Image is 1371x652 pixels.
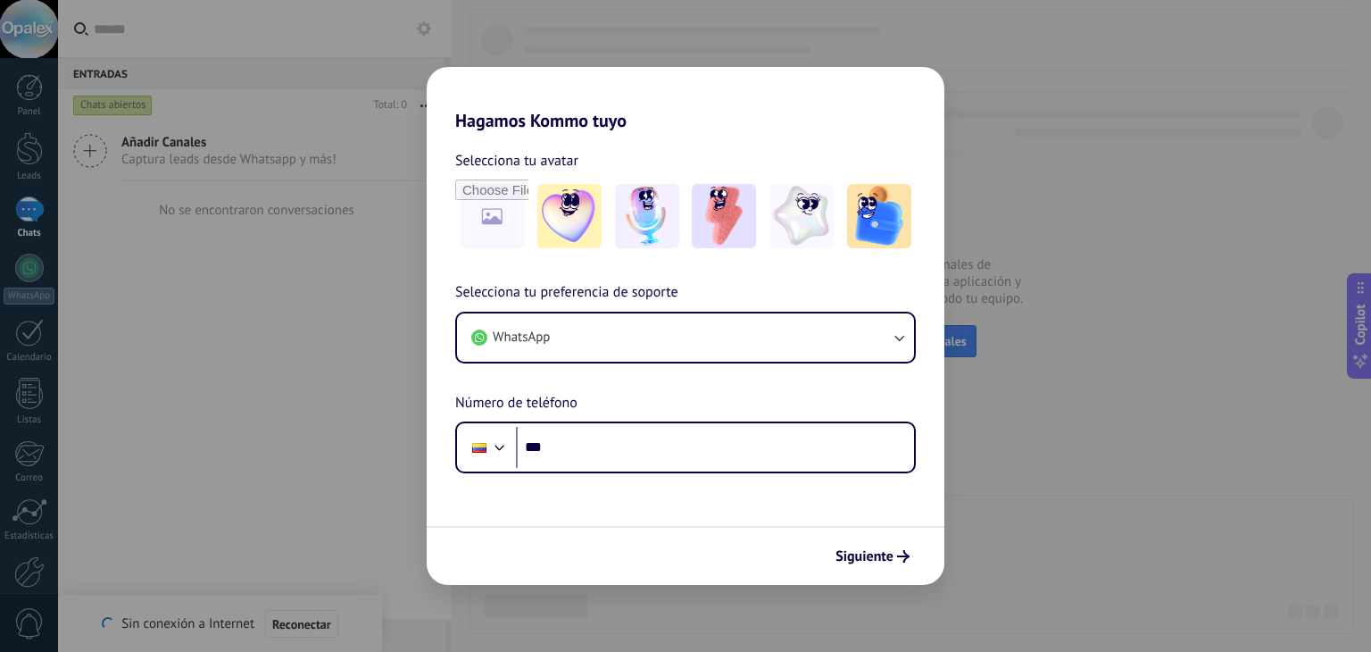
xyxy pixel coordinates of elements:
img: -3.jpeg [692,184,756,248]
button: WhatsApp [457,313,914,362]
span: Selecciona tu avatar [455,149,578,172]
span: Selecciona tu preferencia de soporte [455,281,678,305]
img: -2.jpeg [615,184,679,248]
img: -1.jpeg [537,184,602,248]
h2: Hagamos Kommo tuyo [427,67,944,131]
div: Colombia: + 57 [462,429,496,466]
img: -5.jpeg [847,184,911,248]
span: WhatsApp [493,329,550,347]
img: -4.jpeg [769,184,834,248]
span: Número de teléfono [455,392,577,415]
button: Siguiente [827,541,918,572]
span: Siguiente [835,550,893,563]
